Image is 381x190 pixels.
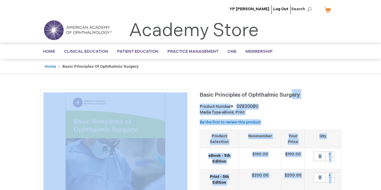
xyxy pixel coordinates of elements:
td: $190.00 [281,148,304,169]
div: + [325,173,334,178]
a: Academy Store [129,20,259,42]
div: + [325,151,334,157]
div: 0283008U [237,104,258,110]
th: Your Price [281,130,304,148]
div: - [325,177,334,182]
input: Qty [314,151,326,161]
span: CME [227,49,236,54]
span: Patient Education [117,49,158,54]
a: Home [45,64,56,69]
input: Qty [314,173,326,182]
strong: eBook - 5th Edition [203,153,236,164]
span: Membership [245,49,273,54]
strong: Media Type: [200,110,222,115]
th: Nonmember [239,130,281,148]
a: Be the first to review this product [200,120,261,125]
span: Home [43,49,55,54]
span: Clinical Education [64,49,108,54]
span: Search [291,3,314,15]
div: - [325,156,334,161]
strong: Product Number [200,104,234,109]
a: Log Out [273,7,288,11]
strong: Print - 5th Edition [203,174,236,185]
th: Product Selection [200,130,239,148]
td: $190.00 [239,148,281,169]
span: Practice Management [167,49,218,54]
a: YP [PERSON_NAME] [230,7,269,11]
strong: Basic Principles of Ophthalmic Surgery [62,64,139,69]
th: Qty [304,130,341,148]
p: eBook, Print [200,110,341,115]
span: Basic Principles of Ophthalmic Surgery [200,92,300,98]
